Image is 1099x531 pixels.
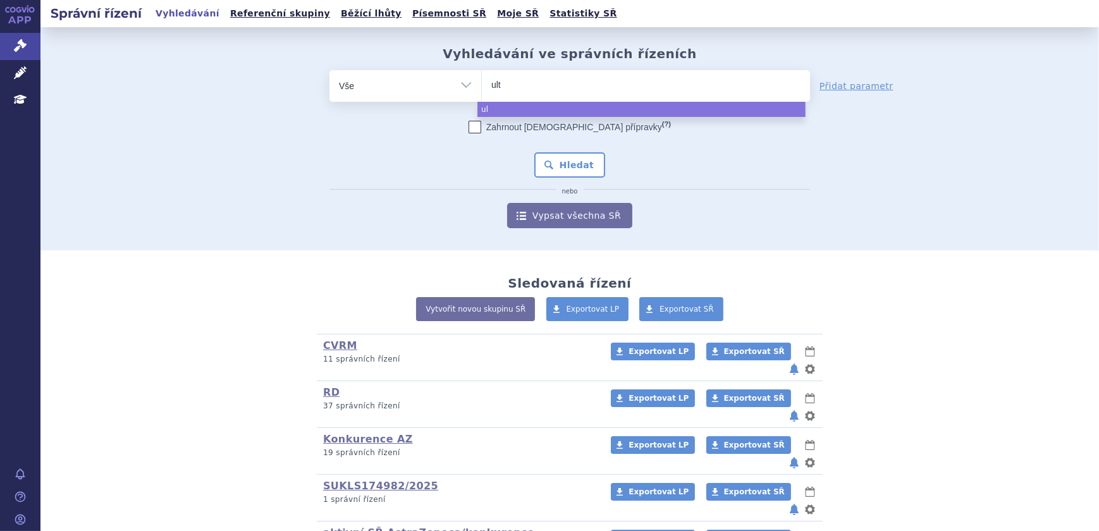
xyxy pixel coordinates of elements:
[804,362,816,377] button: nastavení
[226,5,334,22] a: Referenční skupiny
[639,297,723,321] a: Exportovat SŘ
[508,276,631,291] h2: Sledovaná řízení
[567,305,620,314] span: Exportovat LP
[804,391,816,406] button: lhůty
[706,343,791,360] a: Exportovat SŘ
[611,436,695,454] a: Exportovat LP
[556,188,584,195] i: nebo
[788,362,801,377] button: notifikace
[724,441,785,449] span: Exportovat SŘ
[323,354,594,365] p: 11 správních řízení
[804,484,816,499] button: lhůty
[534,152,606,178] button: Hledat
[152,5,223,22] a: Vyhledávání
[443,46,697,61] h2: Vyhledávání ve správních řízeních
[629,394,689,403] span: Exportovat LP
[323,386,340,398] a: RD
[724,347,785,356] span: Exportovat SŘ
[804,344,816,359] button: lhůty
[611,389,695,407] a: Exportovat LP
[804,408,816,424] button: nastavení
[804,502,816,517] button: nastavení
[706,389,791,407] a: Exportovat SŘ
[788,502,801,517] button: notifikace
[337,5,405,22] a: Běžící lhůty
[788,408,801,424] button: notifikace
[416,297,535,321] a: Vytvořit novou skupinu SŘ
[507,203,632,228] a: Vypsat všechna SŘ
[323,401,594,412] p: 37 správních řízení
[804,437,816,453] button: lhůty
[323,433,413,445] a: Konkurence AZ
[724,487,785,496] span: Exportovat SŘ
[469,121,671,133] label: Zahrnout [DEMOGRAPHIC_DATA] přípravky
[820,80,893,92] a: Přidat parametr
[706,483,791,501] a: Exportovat SŘ
[323,339,357,351] a: CVRM
[706,436,791,454] a: Exportovat SŘ
[788,455,801,470] button: notifikace
[611,483,695,501] a: Exportovat LP
[493,5,543,22] a: Moje SŘ
[629,347,689,356] span: Exportovat LP
[662,120,671,128] abbr: (?)
[408,5,490,22] a: Písemnosti SŘ
[323,494,594,505] p: 1 správní řízení
[546,5,620,22] a: Statistiky SŘ
[724,394,785,403] span: Exportovat SŘ
[477,102,806,117] li: ul
[660,305,714,314] span: Exportovat SŘ
[323,448,594,458] p: 19 správních řízení
[804,455,816,470] button: nastavení
[40,4,152,22] h2: Správní řízení
[629,441,689,449] span: Exportovat LP
[629,487,689,496] span: Exportovat LP
[546,297,629,321] a: Exportovat LP
[611,343,695,360] a: Exportovat LP
[323,480,438,492] a: SUKLS174982/2025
